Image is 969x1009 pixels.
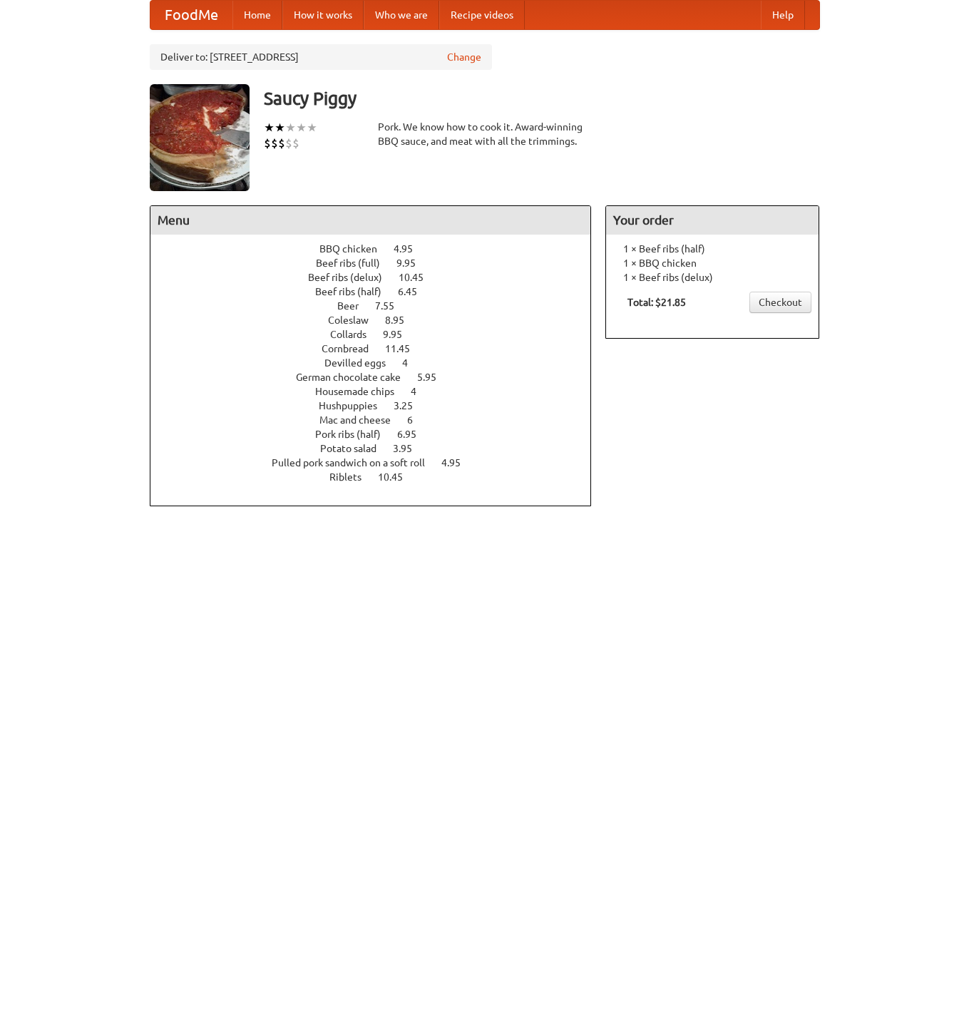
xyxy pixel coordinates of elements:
[264,84,820,113] h3: Saucy Piggy
[319,400,439,411] a: Hushpuppies 3.25
[330,329,381,340] span: Collards
[411,386,431,397] span: 4
[150,1,232,29] a: FoodMe
[329,471,376,483] span: Riblets
[315,386,443,397] a: Housemade chips 4
[417,372,451,383] span: 5.95
[285,135,292,151] li: $
[364,1,439,29] a: Who we are
[296,372,415,383] span: German chocolate cake
[320,443,391,454] span: Potato salad
[278,135,285,151] li: $
[315,286,396,297] span: Beef ribs (half)
[337,300,421,312] a: Beer 7.55
[330,329,429,340] a: Collards 9.95
[319,243,439,255] a: BBQ chicken 4.95
[315,429,443,440] a: Pork ribs (half) 6.95
[397,429,431,440] span: 6.95
[308,272,396,283] span: Beef ribs (delux)
[264,135,271,151] li: $
[319,400,391,411] span: Hushpuppies
[613,270,811,285] li: 1 × Beef ribs (delux)
[272,457,439,468] span: Pulled pork sandwich on a soft roll
[399,272,438,283] span: 10.45
[271,135,278,151] li: $
[337,300,373,312] span: Beer
[316,257,442,269] a: Beef ribs (full) 9.95
[385,343,424,354] span: 11.45
[150,44,492,70] div: Deliver to: [STREET_ADDRESS]
[315,286,444,297] a: Beef ribs (half) 6.45
[296,372,463,383] a: German chocolate cake 5.95
[329,471,429,483] a: Riblets 10.45
[441,457,475,468] span: 4.95
[275,120,285,135] li: ★
[292,135,299,151] li: $
[439,1,525,29] a: Recipe videos
[394,243,427,255] span: 4.95
[319,243,391,255] span: BBQ chicken
[375,300,409,312] span: 7.55
[328,314,383,326] span: Coleslaw
[272,457,487,468] a: Pulled pork sandwich on a soft roll 4.95
[315,386,409,397] span: Housemade chips
[264,120,275,135] li: ★
[319,414,439,426] a: Mac and cheese 6
[320,443,439,454] a: Potato salad 3.95
[396,257,430,269] span: 9.95
[282,1,364,29] a: How it works
[296,120,307,135] li: ★
[150,84,250,191] img: angular.jpg
[308,272,450,283] a: Beef ribs (delux) 10.45
[385,314,419,326] span: 8.95
[402,357,422,369] span: 4
[393,443,426,454] span: 3.95
[378,471,417,483] span: 10.45
[322,343,383,354] span: Cornbread
[316,257,394,269] span: Beef ribs (full)
[447,50,481,64] a: Change
[383,329,416,340] span: 9.95
[307,120,317,135] li: ★
[328,314,431,326] a: Coleslaw 8.95
[613,256,811,270] li: 1 × BBQ chicken
[761,1,805,29] a: Help
[322,343,436,354] a: Cornbread 11.45
[324,357,400,369] span: Devilled eggs
[613,242,811,256] li: 1 × Beef ribs (half)
[324,357,434,369] a: Devilled eggs 4
[394,400,427,411] span: 3.25
[319,414,405,426] span: Mac and cheese
[627,297,686,308] b: Total: $21.85
[285,120,296,135] li: ★
[150,206,591,235] h4: Menu
[315,429,395,440] span: Pork ribs (half)
[398,286,431,297] span: 6.45
[606,206,819,235] h4: Your order
[749,292,811,313] a: Checkout
[232,1,282,29] a: Home
[407,414,427,426] span: 6
[378,120,592,148] div: Pork. We know how to cook it. Award-winning BBQ sauce, and meat with all the trimmings.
